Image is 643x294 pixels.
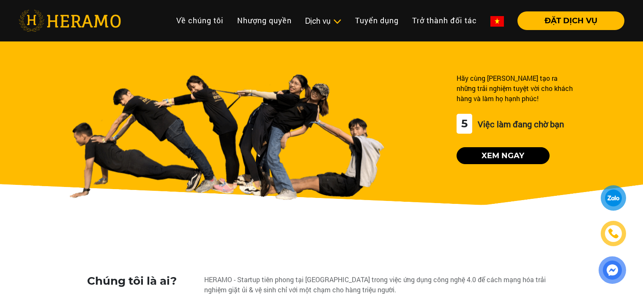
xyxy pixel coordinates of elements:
a: Về chúng tôi [170,11,230,30]
button: Xem ngay [457,147,550,164]
button: ĐẶT DỊCH VỤ [517,11,624,30]
img: vn-flag.png [490,16,504,27]
a: Tuyển dụng [348,11,405,30]
a: phone-icon [601,221,626,246]
img: phone-icon [608,228,618,239]
span: Việc làm đang chờ bạn [476,118,564,129]
a: Nhượng quyền [230,11,298,30]
img: subToggleIcon [333,17,342,26]
h3: Chúng tôi là ai? [87,275,198,288]
a: ĐẶT DỊCH VỤ [511,17,624,25]
div: 5 [457,114,472,134]
div: Dịch vụ [305,15,342,27]
div: Hãy cùng [PERSON_NAME] tạo ra những trải nghiệm tuyệt vời cho khách hàng và làm họ hạnh phúc! [457,73,574,104]
a: Trở thành đối tác [405,11,484,30]
img: heramo-logo.png [19,10,121,32]
img: banner [69,73,384,200]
